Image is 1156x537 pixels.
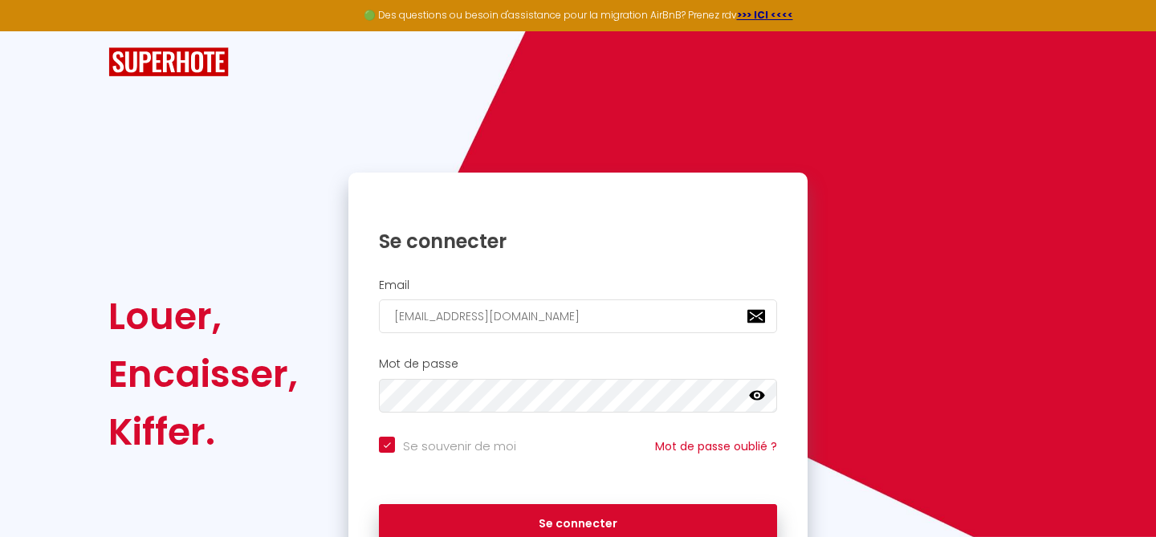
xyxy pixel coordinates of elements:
div: Louer, [108,287,298,345]
div: Kiffer. [108,403,298,461]
input: Ton Email [379,299,777,333]
h2: Mot de passe [379,357,777,371]
a: >>> ICI <<<< [737,8,793,22]
a: Mot de passe oublié ? [655,438,777,454]
div: Encaisser, [108,345,298,403]
h1: Se connecter [379,229,777,254]
img: SuperHote logo [108,47,229,77]
h2: Email [379,279,777,292]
